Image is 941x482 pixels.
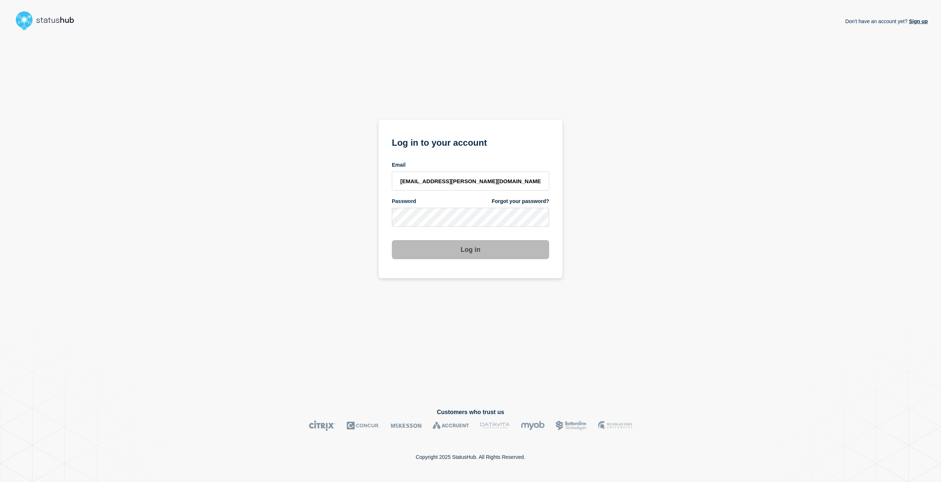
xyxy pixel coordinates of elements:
span: Email [392,162,405,168]
img: McKesson logo [391,420,422,431]
p: Copyright 2025 StatusHub. All Rights Reserved. [416,454,525,460]
img: StatusHub logo [13,9,83,32]
h1: Log in to your account [392,135,549,149]
button: Log in [392,240,549,259]
a: Forgot your password? [492,198,549,205]
input: password input [392,208,549,227]
input: email input [392,171,549,191]
p: Don't have an account yet? [845,12,928,30]
img: myob logo [521,420,545,431]
img: MSU logo [598,420,632,431]
a: Sign up [908,18,928,24]
h2: Customers who trust us [13,409,928,416]
img: Bottomline logo [556,420,587,431]
img: Concur logo [347,420,380,431]
img: Citrix logo [309,420,336,431]
span: Password [392,198,416,205]
img: DataVita logo [480,420,510,431]
img: Accruent logo [433,420,469,431]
